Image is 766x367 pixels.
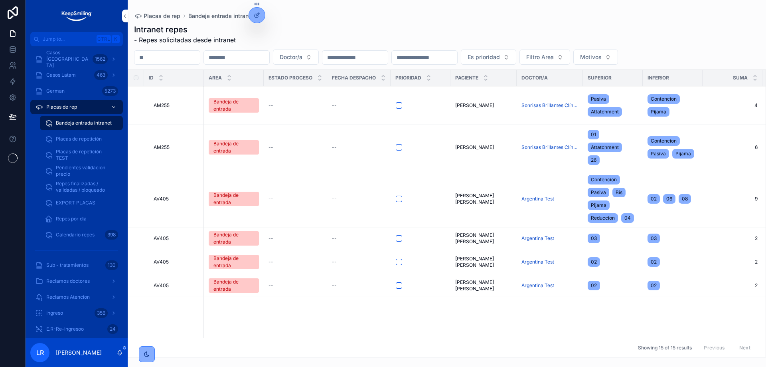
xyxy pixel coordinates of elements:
a: Bandeja de entrada [209,140,259,155]
div: 5273 [102,86,118,96]
a: AV405 [154,196,199,202]
span: Filtro Area [526,53,554,61]
span: Pasiva [591,96,606,102]
span: German [46,88,65,94]
span: Pasiva [651,151,666,157]
span: Contencion [591,177,617,183]
span: -- [268,259,273,265]
span: [PERSON_NAME] [PERSON_NAME] [455,279,512,292]
a: [PERSON_NAME] [455,102,512,109]
span: 02 [651,282,657,289]
span: 26 [591,157,596,163]
a: 02 [588,279,638,292]
a: Sonrisas Brillantes Clínica [521,144,578,151]
a: -- [268,235,322,242]
a: ContencionPasivaBisPijamaReduccion04 [588,173,638,224]
div: Bandeja de entrada [213,255,254,269]
span: Ingreso [46,310,63,316]
span: K [113,36,119,42]
a: -- [332,282,386,289]
span: 6 [707,144,758,151]
a: 02 [648,256,698,268]
span: Casos Latam [46,72,76,78]
a: [PERSON_NAME] [PERSON_NAME] [455,256,512,268]
a: -- [268,144,322,151]
span: -- [268,282,273,289]
a: Argentina Test [521,282,578,289]
span: [PERSON_NAME] [PERSON_NAME] [455,192,512,205]
span: 06 [666,196,672,202]
a: Argentina Test [521,259,578,265]
span: ID [149,75,154,81]
span: Bis [616,189,622,196]
span: 02 [651,196,657,202]
a: 2 [707,259,758,265]
a: Bandeja de entrada [209,231,259,246]
div: 24 [107,324,118,334]
span: Doctor/a [280,53,302,61]
span: Es prioridad [468,53,500,61]
span: 4 [707,102,758,109]
span: E.R-Re-ingresoo [46,326,84,332]
span: Repes finalizadas / validadas / bloqueado [56,181,115,193]
p: [PERSON_NAME] [56,349,102,357]
a: 02 [648,279,698,292]
span: Contencion [651,138,677,144]
span: Reduccion [591,215,615,221]
span: [PERSON_NAME] [PERSON_NAME] [455,232,512,245]
a: AM255 [154,144,199,151]
span: 2 [707,235,758,242]
span: Contencion [651,96,677,102]
span: 03 [651,235,657,242]
a: AM255 [154,102,199,109]
a: 9 [707,196,758,202]
div: scrollable content [26,46,128,338]
a: -- [332,196,386,202]
span: Sub - tratamientos [46,262,89,268]
a: Ingreso356 [30,306,123,320]
span: 01 [591,131,596,138]
a: 01Attatchment26 [588,128,638,167]
a: Bandeja de entrada [209,192,259,206]
a: Argentina Test [521,235,578,242]
a: Argentina Test [521,235,554,242]
a: Sonrisas Brillantes Clínica [521,102,578,109]
a: German5273 [30,84,123,98]
span: Ctrl [97,35,111,43]
a: Repes por dia [40,212,123,226]
span: 04 [624,215,631,221]
span: -- [332,102,337,109]
span: 08 [682,196,688,202]
a: Casos Latam463 [30,68,123,82]
a: Placas de repetición TEST [40,148,123,162]
a: AV405 [154,235,199,242]
span: Argentina Test [521,196,554,202]
a: -- [268,102,322,109]
button: Select Button [273,50,319,65]
a: Sub - tratamientos130 [30,258,123,272]
span: -- [332,196,337,202]
a: Placas de rep [134,12,180,20]
a: Reclamos doctores [30,274,123,288]
img: App logo [61,10,92,22]
a: -- [332,102,386,109]
span: Placas de repetición TEST [56,149,115,161]
div: Bandeja de entrada [213,192,254,206]
span: Attatchment [591,144,619,151]
span: Pendientes validacion precio [56,165,115,177]
a: Argentina Test [521,259,554,265]
span: -- [268,144,273,151]
span: Placas de rep [144,12,180,20]
a: Bandeja de entrada [209,255,259,269]
div: Bandeja de entrada [213,140,254,155]
a: Bandeja entrada intranet [188,12,254,20]
a: Placas de repetición [40,132,123,146]
span: Suma [733,75,748,81]
span: EXPORT PLACAS [56,200,95,206]
span: AM255 [154,102,170,109]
